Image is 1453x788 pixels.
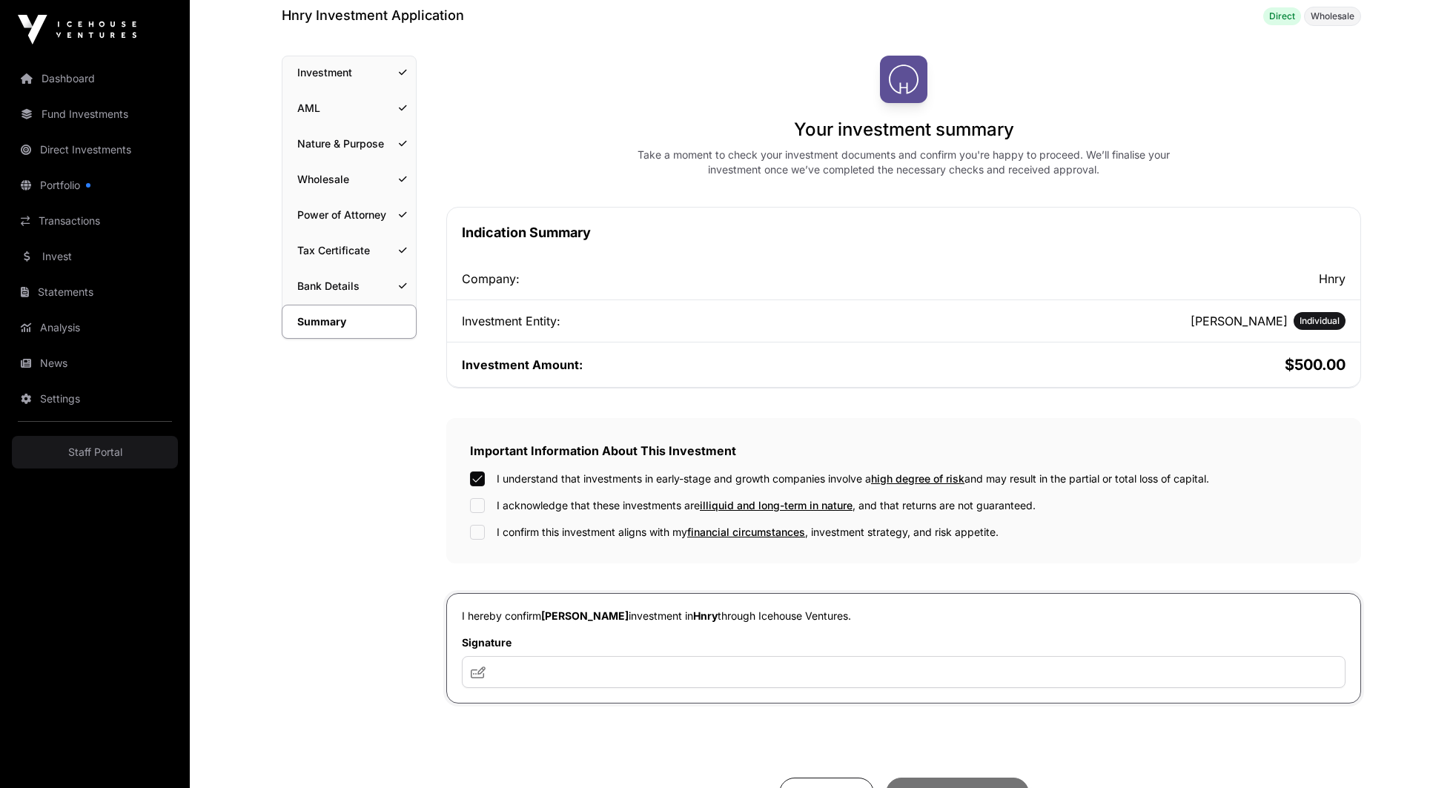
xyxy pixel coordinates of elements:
[1379,717,1453,788] iframe: Chat Widget
[470,442,1337,460] h2: Important Information About This Investment
[700,499,853,511] span: illiquid and long-term in nature
[462,357,583,372] span: Investment Amount:
[687,526,805,538] span: financial circumstances
[907,270,1346,288] h2: Hnry
[12,436,178,469] a: Staff Portal
[282,305,417,339] a: Summary
[282,163,416,196] a: Wholesale
[12,276,178,308] a: Statements
[12,62,178,95] a: Dashboard
[282,5,464,26] h1: Hnry Investment Application
[282,128,416,160] a: Nature & Purpose
[12,98,178,130] a: Fund Investments
[18,15,136,44] img: Icehouse Ventures Logo
[12,205,178,237] a: Transactions
[462,635,1346,650] label: Signature
[1300,315,1340,327] span: Individual
[462,609,1346,623] p: I hereby confirm investment in through Icehouse Ventures.
[12,311,178,344] a: Analysis
[12,240,178,273] a: Invest
[619,148,1188,177] div: Take a moment to check your investment documents and confirm you're happy to proceed. We’ll final...
[693,609,718,622] span: Hnry
[12,347,178,380] a: News
[497,471,1209,486] label: I understand that investments in early-stage and growth companies involve a and may result in the...
[497,498,1036,513] label: I acknowledge that these investments are , and that returns are not guaranteed.
[462,270,901,288] div: Company:
[794,118,1014,142] h1: Your investment summary
[12,169,178,202] a: Portfolio
[1269,10,1295,22] span: Direct
[462,222,1346,243] h1: Indication Summary
[907,354,1346,375] h2: $500.00
[1191,312,1288,330] h2: [PERSON_NAME]
[282,92,416,125] a: AML
[541,609,629,622] span: [PERSON_NAME]
[12,383,178,415] a: Settings
[282,270,416,302] a: Bank Details
[282,234,416,267] a: Tax Certificate
[880,56,927,103] img: Hnry
[462,312,901,330] div: Investment Entity:
[282,199,416,231] a: Power of Attorney
[12,133,178,166] a: Direct Investments
[282,56,416,89] a: Investment
[871,472,964,485] span: high degree of risk
[497,525,999,540] label: I confirm this investment aligns with my , investment strategy, and risk appetite.
[1311,10,1354,22] span: Wholesale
